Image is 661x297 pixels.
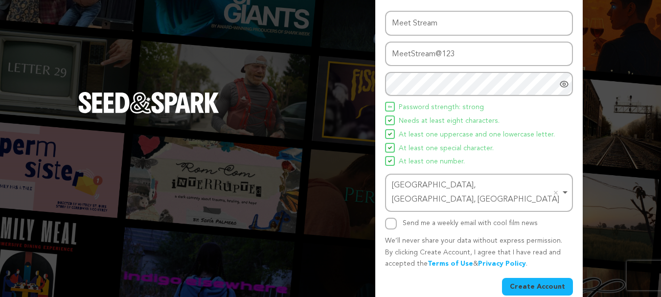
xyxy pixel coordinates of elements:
a: Privacy Policy [478,260,526,267]
a: Show password as plain text. Warning: this will display your password on the screen. [559,79,569,89]
img: Seed&Spark Icon [388,105,392,109]
button: Remove item: 'ChIJi7xwNlWzGjkRbHT3XURLdVg' [551,188,561,198]
p: We’ll never share your data without express permission. By clicking Create Account, I agree that ... [385,235,573,270]
input: Name [385,11,573,36]
span: At least one number. [399,156,465,168]
img: Seed&Spark Icon [388,146,392,150]
img: Seed&Spark Icon [388,132,392,136]
img: Seed&Spark Icon [388,118,392,122]
button: Create Account [502,278,573,296]
img: Seed&Spark Logo [78,92,219,114]
div: [GEOGRAPHIC_DATA], [GEOGRAPHIC_DATA], [GEOGRAPHIC_DATA] [392,179,560,207]
a: Seed&Spark Homepage [78,92,219,133]
input: Email address [385,42,573,67]
span: At least one uppercase and one lowercase letter. [399,129,555,141]
span: At least one special character. [399,143,494,155]
a: Terms of Use [428,260,473,267]
label: Send me a weekly email with cool film news [403,220,538,227]
img: Seed&Spark Icon [388,159,392,163]
span: Needs at least eight characters. [399,115,500,127]
span: Password strength: strong [399,102,484,114]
